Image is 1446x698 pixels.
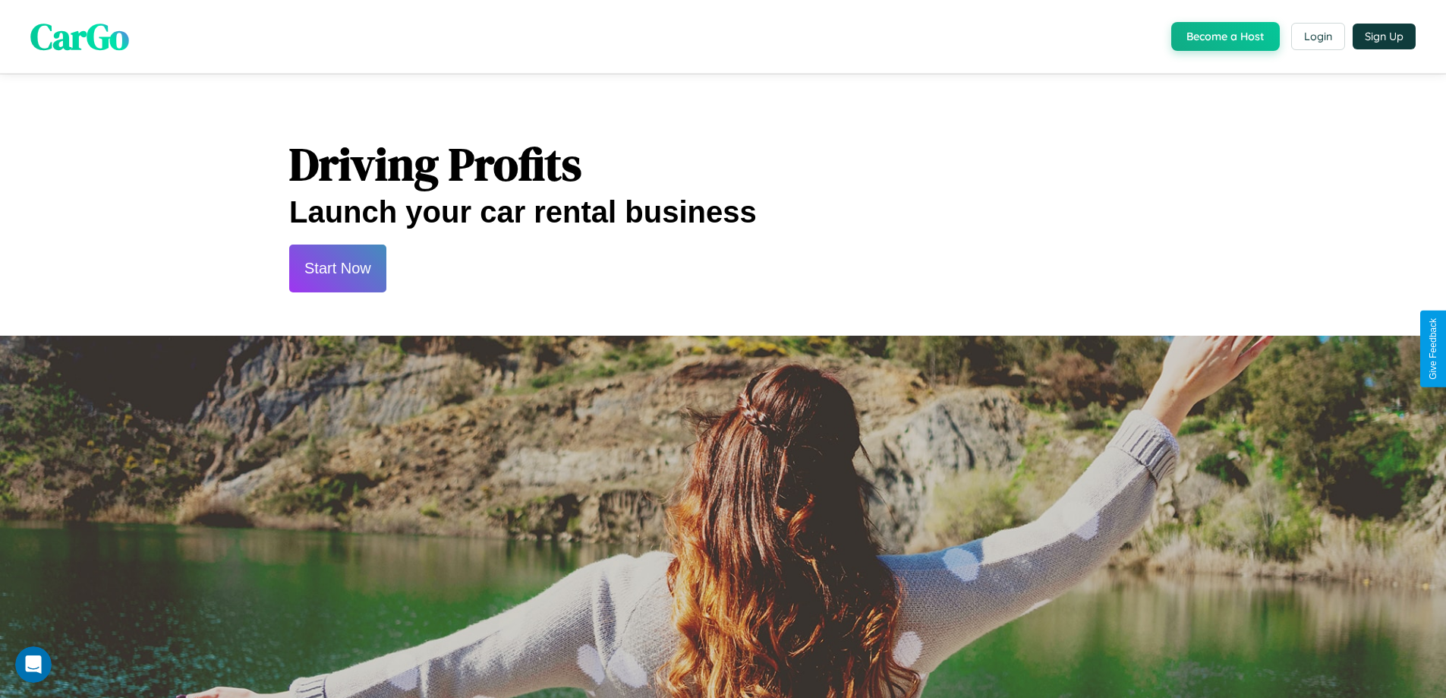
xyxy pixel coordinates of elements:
h1: Driving Profits [289,133,1157,195]
button: Start Now [289,245,386,292]
h2: Launch your car rental business [289,195,1157,229]
button: Sign Up [1353,24,1416,49]
iframe: Intercom live chat [15,646,52,683]
button: Login [1291,23,1345,50]
span: CarGo [30,11,129,62]
button: Become a Host [1171,22,1280,51]
div: Give Feedback [1428,318,1438,380]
